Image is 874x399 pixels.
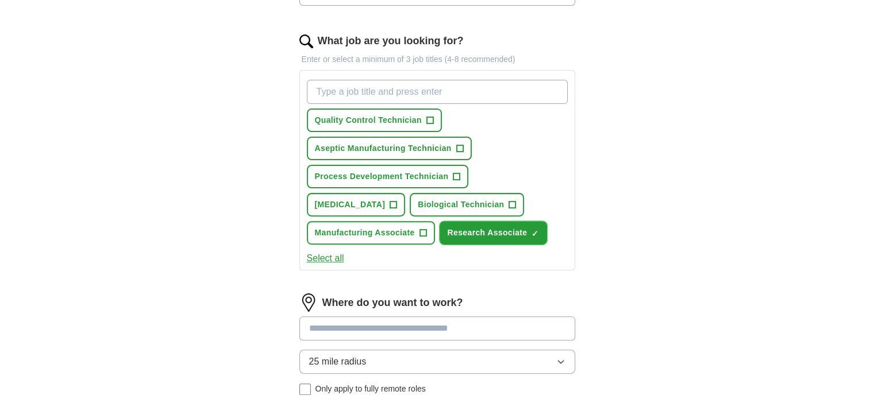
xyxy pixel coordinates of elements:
label: Where do you want to work? [322,295,463,311]
label: What job are you looking for? [318,33,464,49]
button: Process Development Technician [307,165,469,188]
button: [MEDICAL_DATA] [307,193,406,216]
img: search.png [299,34,313,48]
span: Manufacturing Associate [315,227,415,239]
input: Only apply to fully remote roles [299,383,311,395]
img: location.png [299,293,318,312]
button: Aseptic Manufacturing Technician [307,137,472,160]
span: [MEDICAL_DATA] [315,199,386,211]
span: Quality Control Technician [315,114,422,126]
span: Research Associate [448,227,528,239]
span: Aseptic Manufacturing Technician [315,142,452,154]
button: Select all [307,251,344,265]
button: Biological Technician [410,193,524,216]
span: 25 mile radius [309,355,367,369]
button: 25 mile radius [299,350,575,374]
span: ✓ [532,229,538,238]
input: Type a job title and press enter [307,80,568,104]
span: Biological Technician [418,199,504,211]
span: Only apply to fully remote roles [315,383,426,395]
button: Quality Control Technician [307,109,442,132]
p: Enter or select a minimum of 3 job titles (4-8 recommended) [299,53,575,65]
button: Manufacturing Associate [307,221,435,245]
span: Process Development Technician [315,171,449,183]
button: Research Associate✓ [440,221,548,245]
